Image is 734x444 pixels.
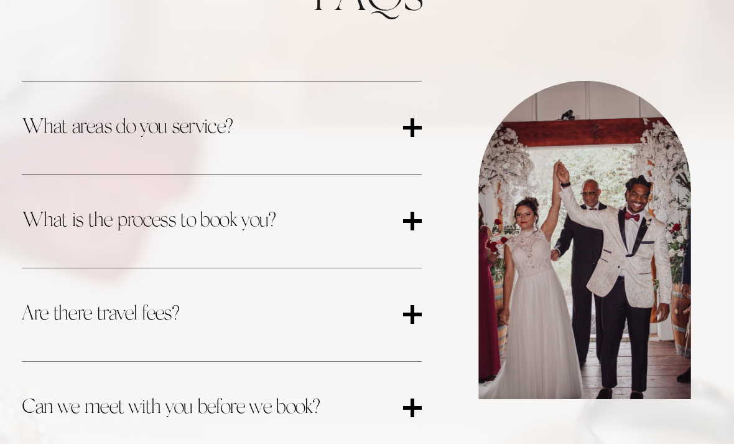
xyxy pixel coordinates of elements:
span: Are there travel fees? [22,300,402,330]
span: Can we meet with you before we book? [22,393,402,423]
span: What is the process to book you? [22,206,402,237]
button: What is the process to book you? [22,175,421,268]
button: What areas do you service? [22,82,421,174]
span: What areas do you service? [22,113,402,143]
button: Are there travel fees? [22,268,421,361]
